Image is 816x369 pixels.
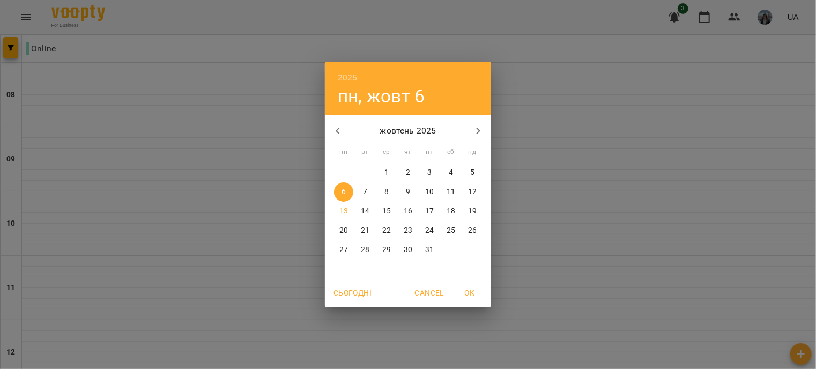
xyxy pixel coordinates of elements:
button: 8 [377,182,396,202]
p: 6 [342,187,346,197]
button: 15 [377,202,396,221]
span: нд [463,147,482,158]
p: жовтень 2025 [351,124,466,137]
p: 25 [447,225,455,236]
p: 4 [449,167,453,178]
button: 19 [463,202,482,221]
span: вт [355,147,375,158]
button: 3 [420,163,439,182]
p: 24 [425,225,434,236]
button: 17 [420,202,439,221]
span: OK [457,286,483,299]
p: 2 [406,167,410,178]
button: 27 [334,240,353,260]
span: Сьогодні [333,286,372,299]
button: Cancel [411,283,448,302]
p: 17 [425,206,434,217]
p: 20 [339,225,348,236]
p: 28 [361,245,369,255]
button: 1 [377,163,396,182]
button: 13 [334,202,353,221]
button: 12 [463,182,482,202]
p: 8 [384,187,389,197]
p: 11 [447,187,455,197]
p: 5 [470,167,474,178]
button: 23 [398,221,418,240]
p: 12 [468,187,477,197]
button: 25 [441,221,461,240]
p: 16 [404,206,412,217]
button: 11 [441,182,461,202]
p: 1 [384,167,389,178]
button: 22 [377,221,396,240]
span: сб [441,147,461,158]
button: 9 [398,182,418,202]
button: 2025 [338,70,358,85]
span: пн [334,147,353,158]
p: 31 [425,245,434,255]
button: 2 [398,163,418,182]
button: 30 [398,240,418,260]
span: чт [398,147,418,158]
button: пн, жовт 6 [338,85,425,107]
button: 14 [355,202,375,221]
button: 16 [398,202,418,221]
button: 26 [463,221,482,240]
p: 26 [468,225,477,236]
p: 22 [382,225,391,236]
button: 18 [441,202,461,221]
button: 10 [420,182,439,202]
span: ср [377,147,396,158]
p: 9 [406,187,410,197]
button: 5 [463,163,482,182]
button: 20 [334,221,353,240]
p: 21 [361,225,369,236]
p: 13 [339,206,348,217]
p: 3 [427,167,432,178]
button: Сьогодні [329,283,376,302]
p: 14 [361,206,369,217]
p: 29 [382,245,391,255]
button: 4 [441,163,461,182]
span: пт [420,147,439,158]
p: 30 [404,245,412,255]
p: 7 [363,187,367,197]
button: 24 [420,221,439,240]
button: 29 [377,240,396,260]
button: 28 [355,240,375,260]
button: OK [452,283,487,302]
p: 27 [339,245,348,255]
span: Cancel [415,286,444,299]
button: 21 [355,221,375,240]
button: 7 [355,182,375,202]
button: 31 [420,240,439,260]
p: 10 [425,187,434,197]
p: 23 [404,225,412,236]
p: 18 [447,206,455,217]
p: 19 [468,206,477,217]
button: 6 [334,182,353,202]
p: 15 [382,206,391,217]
